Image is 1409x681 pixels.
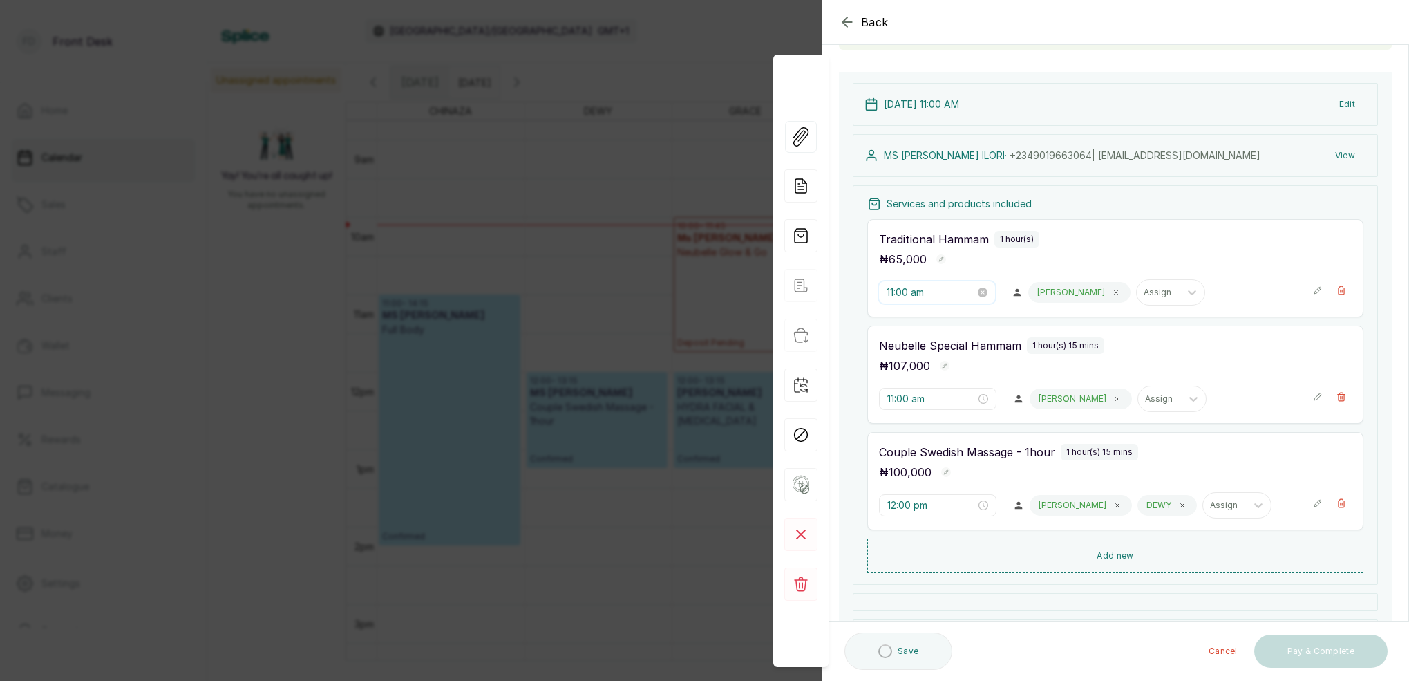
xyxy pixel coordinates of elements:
p: 1 hour(s) [1000,234,1034,245]
button: View [1324,143,1366,168]
span: close-circle [978,288,987,297]
p: Neubelle Special Hammam [879,337,1021,354]
input: Select time [887,285,975,300]
span: +234 9019663064 | [EMAIL_ADDRESS][DOMAIN_NAME] [1010,149,1260,161]
p: 1 hour(s) 15 mins [1066,447,1133,458]
p: [PERSON_NAME] [1037,287,1105,298]
p: ₦ [879,357,930,374]
button: Cancel [1198,635,1249,668]
button: Back [839,14,889,30]
p: [DATE] 11:00 AM [884,97,959,111]
p: Services and products included [887,197,1032,211]
p: ₦ [879,251,927,268]
p: MS [PERSON_NAME] ILORI · [884,149,1260,162]
p: Traditional Hammam [879,231,989,248]
button: Add new [867,539,1363,573]
p: 1 hour(s) 15 mins [1032,340,1099,351]
span: 65,000 [889,252,927,266]
p: [PERSON_NAME] [1039,393,1106,404]
button: Pay & Complete [1254,635,1388,668]
button: Save [844,633,952,670]
p: DEWY [1146,500,1171,511]
p: ₦ [879,464,932,481]
span: Back [861,14,889,30]
input: Select time [887,391,976,407]
p: [PERSON_NAME] [1039,500,1106,511]
input: Select time [887,498,976,513]
button: Edit [1328,92,1366,117]
span: 100,000 [889,465,932,479]
span: 107,000 [889,359,930,373]
p: Couple Swedish Massage - 1hour [879,444,1055,460]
